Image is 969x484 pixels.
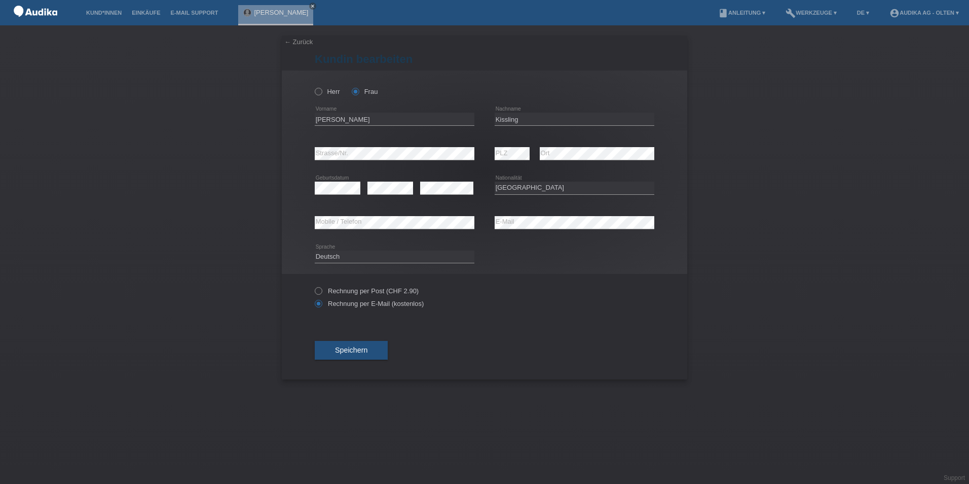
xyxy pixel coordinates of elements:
input: Frau [352,88,358,94]
a: E-Mail Support [166,10,223,16]
input: Herr [315,88,321,94]
label: Rechnung per E-Mail (kostenlos) [315,300,424,307]
i: close [310,4,315,9]
button: Speichern [315,341,388,360]
a: Support [944,474,965,481]
a: account_circleAudika AG - Olten ▾ [884,10,964,16]
a: POS — MF Group [10,20,61,27]
i: account_circle [889,8,900,18]
a: DE ▾ [852,10,874,16]
a: Kund*innen [81,10,127,16]
input: Rechnung per Post (CHF 2.90) [315,287,321,300]
a: close [309,3,316,10]
input: Rechnung per E-Mail (kostenlos) [315,300,321,313]
span: Speichern [335,346,367,354]
label: Herr [315,88,340,95]
a: bookAnleitung ▾ [713,10,770,16]
label: Frau [352,88,378,95]
a: buildWerkzeuge ▾ [780,10,842,16]
label: Rechnung per Post (CHF 2.90) [315,287,419,295]
h1: Kundin bearbeiten [315,53,654,65]
a: Einkäufe [127,10,165,16]
i: book [718,8,728,18]
a: [PERSON_NAME] [254,9,308,16]
a: ← Zurück [284,38,313,46]
i: build [786,8,796,18]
